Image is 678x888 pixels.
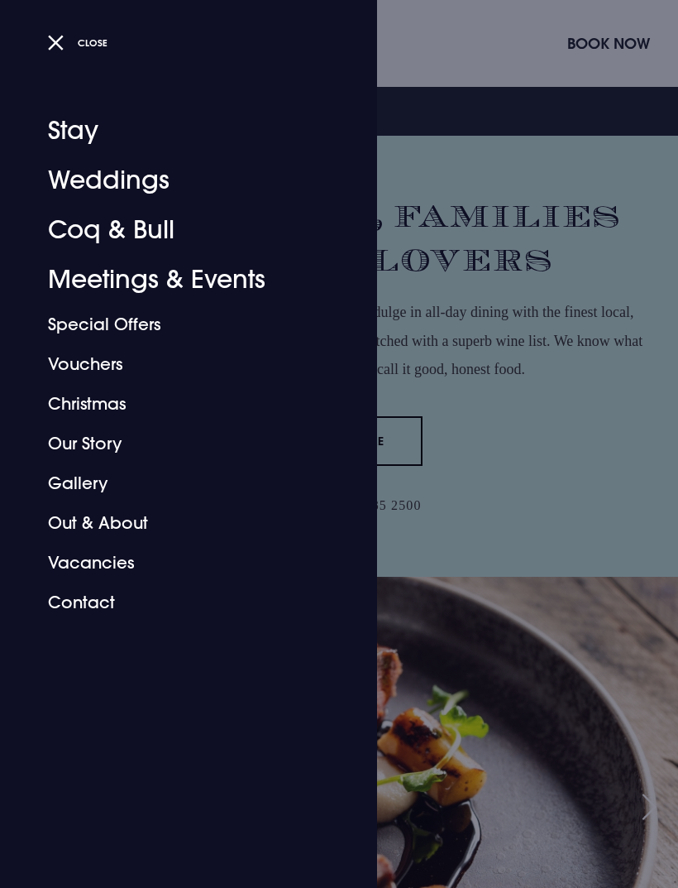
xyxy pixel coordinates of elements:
a: Weddings [48,156,309,205]
a: Gallery [48,463,309,503]
span: Close [78,36,107,49]
a: Christmas [48,384,309,424]
a: Our Story [48,424,309,463]
a: Meetings & Events [48,255,309,305]
a: Special Offers [48,305,309,344]
a: Vouchers [48,344,309,384]
a: Vacancies [48,543,309,583]
a: Stay [48,106,309,156]
a: Coq & Bull [48,205,309,255]
button: Close [48,31,108,55]
a: Out & About [48,503,309,543]
a: Contact [48,583,309,622]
